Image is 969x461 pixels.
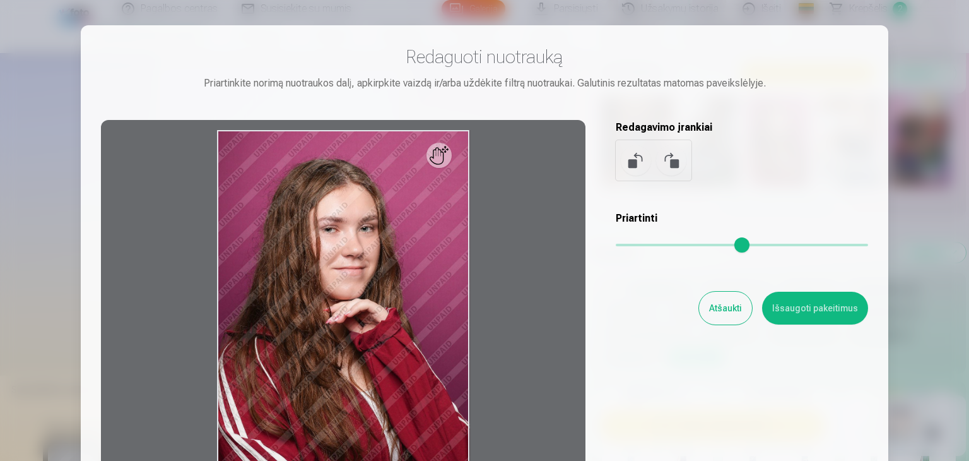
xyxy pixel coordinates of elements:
[616,211,868,226] h5: Priartinti
[101,76,868,91] div: Priartinkite norimą nuotraukos dalį, apkirpkite vaizdą ir/arba uždėkite filtrą nuotraukai. Galuti...
[616,120,868,135] h5: Redagavimo įrankiai
[699,292,752,325] button: Atšaukti
[762,292,868,325] button: Išsaugoti pakeitimus
[101,45,868,68] h3: Redaguoti nuotrauką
